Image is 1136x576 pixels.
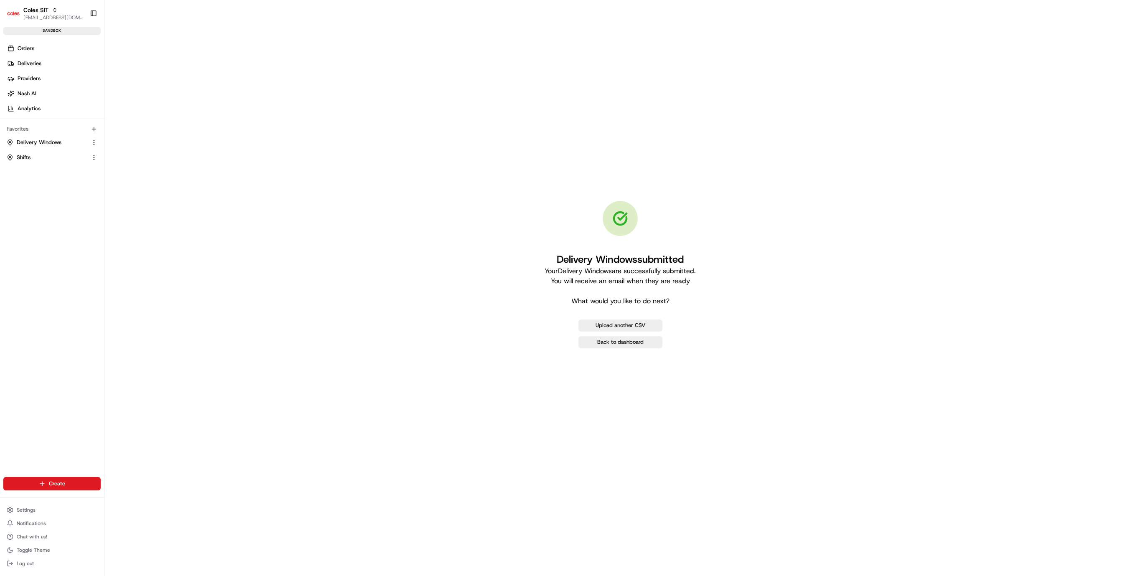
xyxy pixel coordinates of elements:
span: Providers [18,75,41,82]
span: Chat with us! [17,533,47,540]
button: Log out [3,558,101,569]
div: Favorites [3,122,101,136]
a: Analytics [3,102,104,115]
button: Coles SITColes SIT[EMAIL_ADDRESS][DOMAIN_NAME] [3,3,86,23]
a: Providers [3,72,104,85]
a: Nash AI [3,87,104,100]
span: Nash AI [18,90,36,97]
a: Orders [3,42,104,55]
span: Orders [18,45,34,52]
a: Back to dashboard [578,336,662,348]
span: Deliveries [18,60,41,67]
span: Analytics [18,105,41,112]
span: Toggle Theme [17,547,50,553]
h1: Delivery Windows submitted [545,253,696,266]
div: sandbox [3,27,101,35]
button: Notifications [3,518,101,529]
a: Delivery Windows [7,139,87,146]
button: Upload another CSV [578,320,662,331]
a: Deliveries [3,57,104,70]
button: Toggle Theme [3,544,101,556]
span: Delivery Windows [17,139,61,146]
span: Shifts [17,154,30,161]
button: Settings [3,504,101,516]
span: Create [49,480,65,487]
span: Log out [17,560,34,567]
button: [EMAIL_ADDRESS][DOMAIN_NAME] [23,14,83,21]
span: Settings [17,507,35,513]
span: Notifications [17,520,46,527]
button: Delivery Windows [3,136,101,149]
button: Chat with us! [3,531,101,543]
button: Create [3,477,101,490]
button: Coles SIT [23,6,48,14]
button: Shifts [3,151,101,164]
a: Shifts [7,154,87,161]
img: Coles SIT [7,7,20,20]
p: Your Delivery Windows are successfully submitted. You will receive an email when they are ready W... [545,266,696,306]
